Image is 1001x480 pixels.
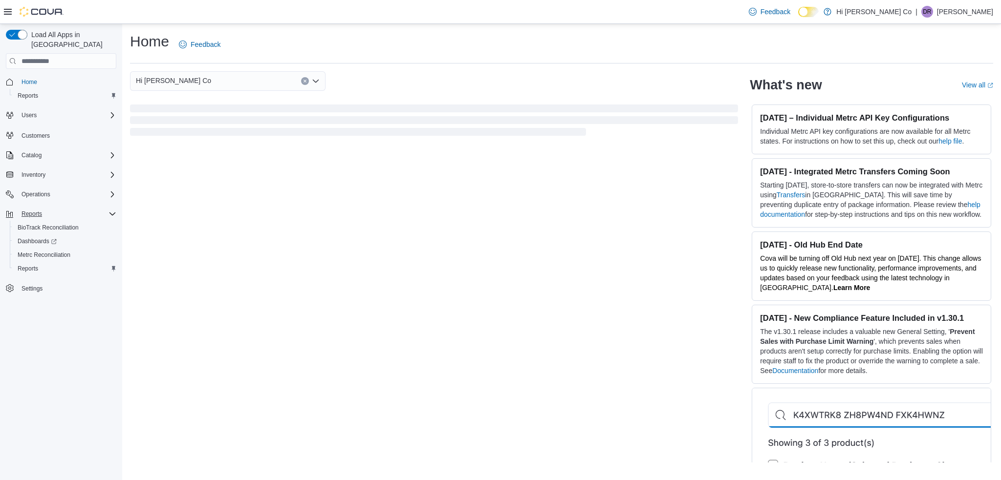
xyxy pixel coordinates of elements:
h2: What's new [750,77,822,93]
svg: External link [987,83,993,88]
h3: [DATE] - Old Hub End Date [760,240,983,250]
span: Customers [18,129,116,141]
span: Reports [22,210,42,218]
span: Settings [22,285,43,292]
button: Reports [2,207,120,221]
h1: Home [130,32,169,51]
strong: Prevent Sales with Purchase Limit Warning [760,328,975,345]
p: The v1.30.1 release includes a valuable new General Setting, ' ', which prevents sales when produ... [760,327,983,376]
span: Home [18,76,116,88]
span: Dashboards [14,235,116,247]
span: Operations [18,188,116,200]
button: Operations [18,188,54,200]
a: help file [938,137,962,145]
a: Learn More [833,284,870,292]
span: Dashboards [18,237,57,245]
button: Settings [2,281,120,295]
span: DR [923,6,931,18]
a: help documentation [760,201,980,218]
button: BioTrack Reconciliation [10,221,120,234]
button: Reports [10,262,120,275]
span: Reports [14,90,116,102]
span: Settings [18,282,116,294]
button: Inventory [2,168,120,182]
a: Customers [18,130,54,142]
span: Metrc Reconciliation [14,249,116,261]
span: BioTrack Reconciliation [14,222,116,233]
h3: [DATE] - New Compliance Feature Included in v1.30.1 [760,313,983,323]
input: Dark Mode [798,7,819,17]
button: Home [2,75,120,89]
button: Customers [2,128,120,142]
div: Daniel Rivera [921,6,933,18]
span: Reports [18,92,38,100]
span: Inventory [22,171,45,179]
h3: [DATE] – Individual Metrc API Key Configurations [760,113,983,123]
button: Catalog [2,148,120,162]
span: Home [22,78,37,86]
span: Catalog [18,149,116,161]
span: Inventory [18,169,116,181]
span: Cova will be turning off Old Hub next year on [DATE]. This change allows us to quickly release ne... [760,254,981,292]
button: Reports [18,208,46,220]
span: Reports [18,265,38,272]
span: Feedback [191,40,220,49]
a: Dashboards [14,235,61,247]
a: Home [18,76,41,88]
span: Metrc Reconciliation [18,251,70,259]
span: Loading [130,106,738,138]
nav: Complex example [6,71,116,321]
button: Inventory [18,169,49,181]
h3: [DATE] - Integrated Metrc Transfers Coming Soon [760,167,983,176]
button: Catalog [18,149,45,161]
span: Reports [18,208,116,220]
button: Clear input [301,77,309,85]
span: Catalog [22,151,42,159]
a: Feedback [175,35,224,54]
button: Users [2,108,120,122]
a: Transfers [777,191,805,199]
button: Operations [2,188,120,201]
a: Documentation [772,367,818,375]
span: Dark Mode [798,17,799,18]
span: Reports [14,263,116,274]
a: View allExternal link [962,81,993,89]
span: Operations [22,190,50,198]
p: [PERSON_NAME] [937,6,993,18]
span: Users [22,111,37,119]
span: Feedback [761,7,790,17]
a: BioTrack Reconciliation [14,222,83,233]
button: Metrc Reconciliation [10,248,120,262]
span: Customers [22,132,50,140]
p: Starting [DATE], store-to-store transfers can now be integrated with Metrc using in [GEOGRAPHIC_D... [760,180,983,219]
a: Reports [14,90,42,102]
button: Users [18,109,41,121]
a: Dashboards [10,234,120,248]
p: Individual Metrc API key configurations are now available for all Metrc states. For instructions ... [760,126,983,146]
p: | [915,6,917,18]
a: Feedback [745,2,794,21]
a: Settings [18,283,46,294]
span: Users [18,109,116,121]
span: Hi [PERSON_NAME] Co [136,75,211,86]
span: BioTrack Reconciliation [18,224,79,231]
button: Open list of options [312,77,320,85]
a: Reports [14,263,42,274]
img: Cova [20,7,64,17]
button: Reports [10,89,120,103]
span: Load All Apps in [GEOGRAPHIC_DATA] [27,30,116,49]
a: Metrc Reconciliation [14,249,74,261]
p: Hi [PERSON_NAME] Co [836,6,912,18]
